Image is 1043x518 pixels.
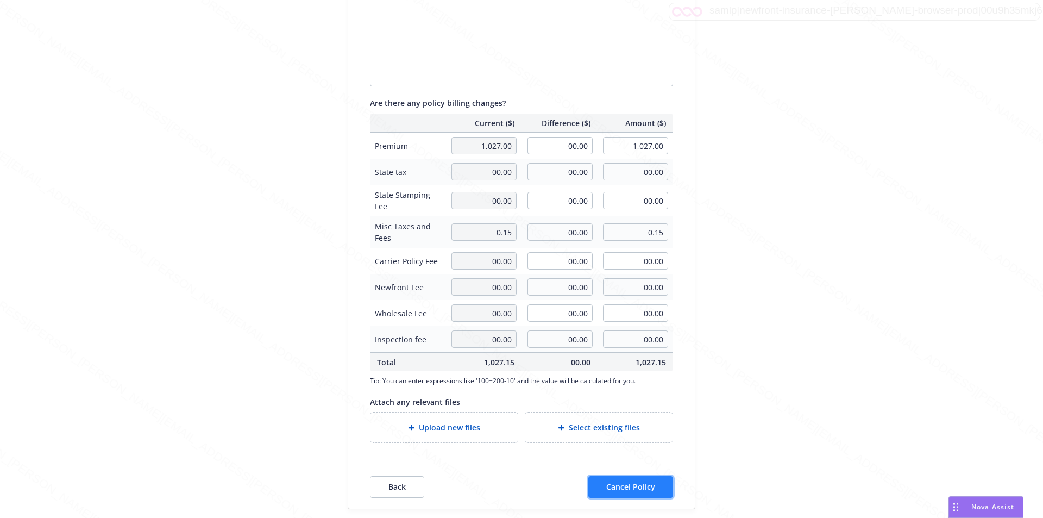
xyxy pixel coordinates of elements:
span: Upload new files [419,422,480,433]
span: Nova Assist [971,502,1014,511]
div: Upload new files [370,412,518,443]
div: Drag to move [949,497,963,517]
span: Are there any policy billing changes? [370,98,506,108]
button: Back [370,476,424,498]
span: Inspection fee [375,334,441,345]
span: State Stamping Fee [375,189,441,212]
span: Current ($) [451,117,514,129]
button: Nova Assist [948,496,1023,518]
span: 1,027.15 [451,357,514,368]
button: Cancel Policy [588,476,673,498]
span: Amount ($) [604,117,667,129]
span: Premium [375,140,441,152]
span: Newfront Fee [375,282,441,293]
span: Wholesale Fee [375,308,441,319]
span: Attach any relevant files [370,397,460,407]
span: Select existing files [569,422,640,433]
span: Misc Taxes and Fees [375,221,441,244]
span: 00.00 [527,357,590,368]
span: Tip: You can enter expressions like '100+200-10' and the value will be calculated for you. [370,376,673,385]
span: Cancel Policy [606,482,655,492]
span: Difference ($) [527,117,590,129]
span: 1,027.15 [604,357,667,368]
span: Back [388,482,406,492]
span: State tax [375,166,441,178]
span: Total [377,357,438,368]
span: Carrier Policy Fee [375,255,441,267]
div: Select existing files [525,412,673,443]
